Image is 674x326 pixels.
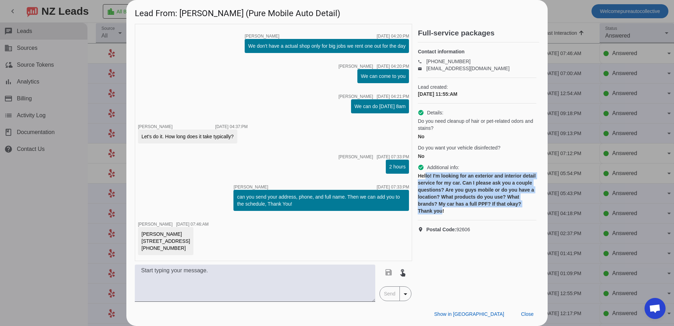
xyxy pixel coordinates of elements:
[377,64,409,68] div: [DATE] 04:20:PM
[138,222,173,227] span: [PERSON_NAME]
[427,164,459,171] span: Additional info:
[377,185,409,189] div: [DATE] 07:33:PM
[418,109,424,116] mat-icon: check_circle
[377,155,409,159] div: [DATE] 07:33:PM
[248,42,405,49] div: We don't have a actual shop only for big jobs we rent one out for the day
[426,66,509,71] a: [EMAIL_ADDRESS][DOMAIN_NAME]
[418,118,536,132] span: Do you need cleanup of hair or pet-related odors and stains?
[418,227,426,232] mat-icon: location_on
[426,227,456,232] strong: Postal Code:
[138,124,173,129] span: [PERSON_NAME]
[141,133,234,140] div: Let's do it. How long does it take typically?
[418,84,536,91] span: Lead created:
[426,226,470,233] span: 92606
[521,311,534,317] span: Close
[245,34,279,38] span: [PERSON_NAME]
[237,193,405,207] div: can you send your address, phone, and full name. Then we can add you to the schedule, Thank You!
[398,268,407,277] mat-icon: touch_app
[233,185,268,189] span: [PERSON_NAME]
[377,94,409,99] div: [DATE] 04:21:PM
[377,34,409,38] div: [DATE] 04:20:PM
[418,60,426,63] mat-icon: phone
[418,172,536,214] div: Hello! I'm looking for an exterior and interior detail service for my car. Can I please ask you a...
[418,48,536,55] h4: Contact information
[426,59,470,64] a: [PHONE_NUMBER]
[401,290,410,298] mat-icon: arrow_drop_down
[418,133,536,140] div: No
[389,163,406,170] div: 2 hours
[418,153,536,160] div: No
[434,311,504,317] span: Show in [GEOGRAPHIC_DATA]
[338,94,373,99] span: [PERSON_NAME]
[418,164,424,171] mat-icon: check_circle
[645,298,666,319] div: Open chat
[427,109,443,116] span: Details:
[418,91,536,98] div: [DATE] 11:55:AM
[361,73,405,80] div: We can come to you
[338,64,373,68] span: [PERSON_NAME]
[141,231,190,252] div: [PERSON_NAME] [STREET_ADDRESS] [PHONE_NUMBER]
[355,103,406,110] div: We can do [DATE] 8am
[418,29,539,36] h2: Full-service packages
[215,125,247,129] div: [DATE] 04:37:PM
[429,308,510,320] button: Show in [GEOGRAPHIC_DATA]
[418,67,426,70] mat-icon: email
[418,144,500,151] span: Do you want your vehicle disinfected?
[176,222,209,226] div: [DATE] 07:46:AM
[515,308,539,320] button: Close
[338,155,373,159] span: [PERSON_NAME]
